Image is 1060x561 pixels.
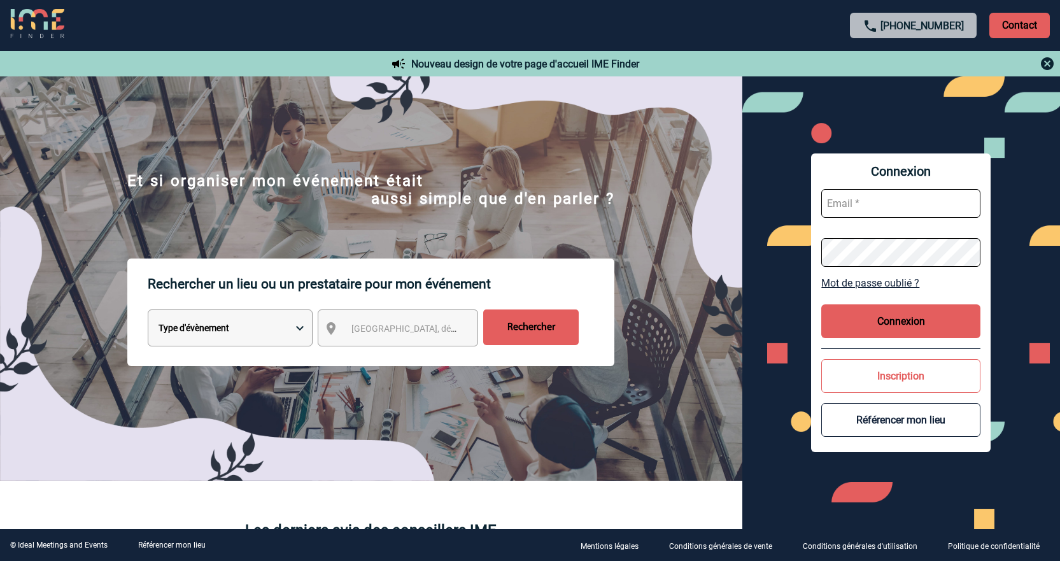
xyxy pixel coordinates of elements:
[659,539,793,551] a: Conditions générales de vente
[138,541,206,550] a: Référencer mon lieu
[669,542,772,551] p: Conditions générales de vente
[880,20,964,32] a: [PHONE_NUMBER]
[10,541,108,550] div: © Ideal Meetings and Events
[570,539,659,551] a: Mentions légales
[821,403,980,437] button: Référencer mon lieu
[821,164,980,179] span: Connexion
[821,304,980,338] button: Connexion
[989,13,1050,38] p: Contact
[821,277,980,289] a: Mot de passe oublié ?
[793,539,938,551] a: Conditions générales d'utilisation
[948,542,1040,551] p: Politique de confidentialité
[148,259,614,309] p: Rechercher un lieu ou un prestataire pour mon événement
[938,539,1060,551] a: Politique de confidentialité
[821,189,980,218] input: Email *
[581,542,639,551] p: Mentions légales
[863,18,878,34] img: call-24-px.png
[351,323,528,334] span: [GEOGRAPHIC_DATA], département, région...
[483,309,579,345] input: Rechercher
[821,359,980,393] button: Inscription
[803,542,917,551] p: Conditions générales d'utilisation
